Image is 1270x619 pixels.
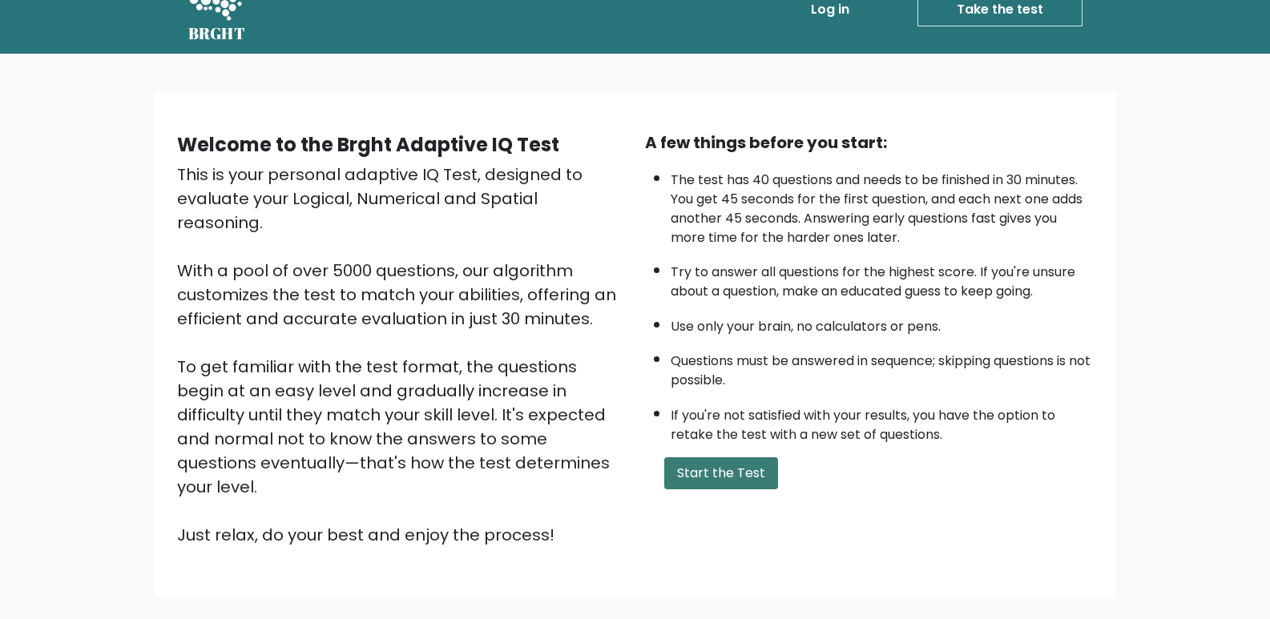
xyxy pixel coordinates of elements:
[671,255,1094,301] li: Try to answer all questions for the highest score. If you're unsure about a question, make an edu...
[671,163,1094,247] li: The test has 40 questions and needs to be finished in 30 minutes. You get 45 seconds for the firs...
[188,24,246,43] h5: BRGHT
[664,457,778,489] button: Start the Test
[177,163,626,547] div: This is your personal adaptive IQ Test, designed to evaluate your Logical, Numerical and Spatial ...
[671,344,1094,390] li: Questions must be answered in sequence; skipping questions is not possible.
[671,398,1094,444] li: If you're not satisfied with your results, you have the option to retake the test with a new set ...
[645,131,1094,155] div: A few things before you start:
[671,309,1094,336] li: Use only your brain, no calculators or pens.
[177,131,559,158] b: Welcome to the Brght Adaptive IQ Test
